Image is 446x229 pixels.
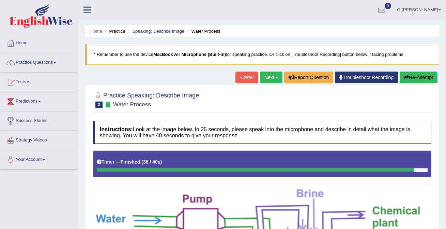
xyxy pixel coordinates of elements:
[90,29,102,34] a: Home
[0,111,78,128] a: Success Stories
[113,101,151,108] small: Water Process
[284,72,333,83] button: Report Question
[132,29,184,34] a: Speaking: Describe Image
[0,34,78,51] a: Home
[260,72,282,83] a: Next »
[97,159,162,165] h5: Timer —
[143,159,160,165] b: 38 / 40s
[335,72,398,83] a: Troubleshoot Recording
[104,102,111,108] small: Exam occurring question
[95,102,103,108] span: 2
[153,52,226,57] b: MacBook Air Microphone (Built-in)
[0,73,78,90] a: Tests
[0,92,78,109] a: Predictions
[85,44,439,65] blockquote: * Remember to use the device for speaking practice. Or click on [Troubleshoot Recording] button b...
[93,121,431,144] h4: Look at the image below. In 25 seconds, please speak into the microphone and describe in detail w...
[0,53,78,70] a: Practice Questions
[121,159,140,165] b: Finished
[385,3,391,9] span: 0
[0,150,78,167] a: Your Account
[235,72,258,83] a: « Prev
[93,91,199,108] h2: Practice Speaking: Describe Image
[141,159,143,165] b: (
[400,72,437,83] button: Re-Attempt
[103,28,125,34] li: Practice
[185,28,220,34] li: Water Process
[100,126,133,132] b: Instructions:
[160,159,162,165] b: )
[0,131,78,148] a: Strategy Videos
